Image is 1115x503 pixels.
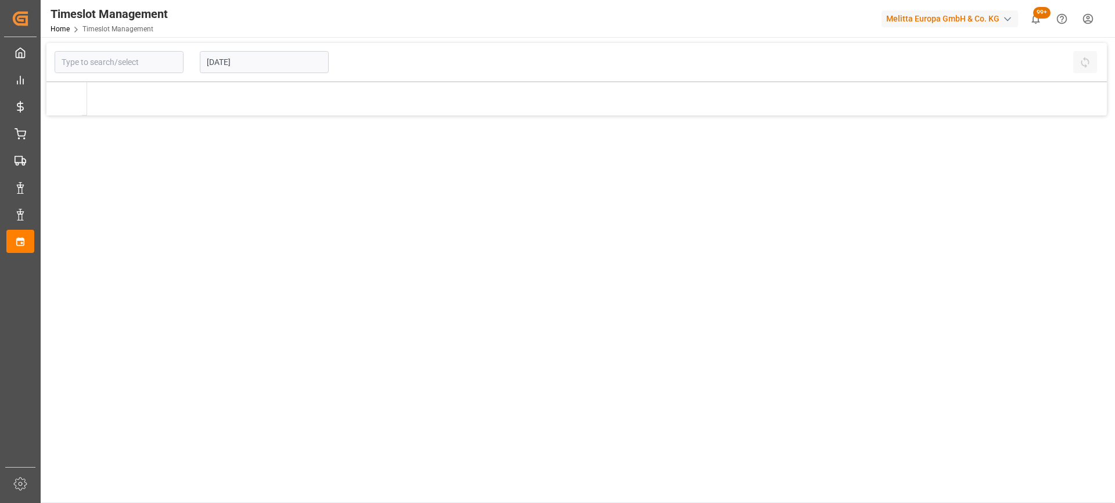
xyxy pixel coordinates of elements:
a: Home [51,25,70,33]
input: Type to search/select [55,51,184,73]
div: Melitta Europa GmbH & Co. KG [882,10,1018,27]
div: Timeslot Management [51,5,168,23]
input: DD-MM-YYYY [200,51,329,73]
button: show 100 new notifications [1023,6,1049,32]
button: Melitta Europa GmbH & Co. KG [882,8,1023,30]
button: Help Center [1049,6,1075,32]
span: 99+ [1033,7,1051,19]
